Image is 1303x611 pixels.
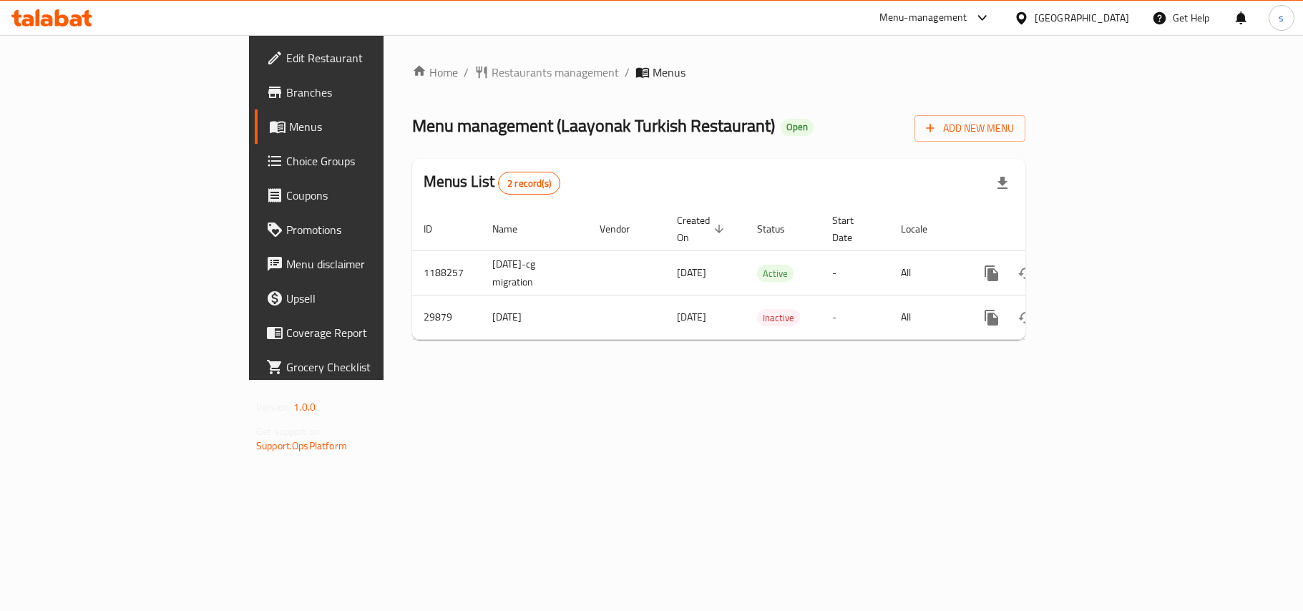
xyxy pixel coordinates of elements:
[255,212,467,247] a: Promotions
[757,265,794,282] span: Active
[901,220,946,238] span: Locale
[255,281,467,316] a: Upsell
[289,118,455,135] span: Menus
[286,221,455,238] span: Promotions
[256,436,347,455] a: Support.OpsPlatform
[625,64,630,81] li: /
[286,324,455,341] span: Coverage Report
[255,109,467,144] a: Menus
[424,171,560,195] h2: Menus List
[255,75,467,109] a: Branches
[255,41,467,75] a: Edit Restaurant
[889,295,963,339] td: All
[286,49,455,67] span: Edit Restaurant
[474,64,619,81] a: Restaurants management
[1009,256,1043,290] button: Change Status
[412,64,1025,81] nav: breadcrumb
[481,295,588,339] td: [DATE]
[781,121,814,133] span: Open
[286,152,455,170] span: Choice Groups
[757,265,794,282] div: Active
[975,300,1009,335] button: more
[255,178,467,212] a: Coupons
[498,172,560,195] div: Total records count
[492,220,536,238] span: Name
[492,64,619,81] span: Restaurants management
[255,350,467,384] a: Grocery Checklist
[653,64,685,81] span: Menus
[985,166,1020,200] div: Export file
[412,109,775,142] span: Menu management ( Laayonak Turkish Restaurant )
[975,256,1009,290] button: more
[1279,10,1284,26] span: s
[255,144,467,178] a: Choice Groups
[677,308,706,326] span: [DATE]
[832,212,872,246] span: Start Date
[293,398,316,416] span: 1.0.0
[677,212,728,246] span: Created On
[926,119,1014,137] span: Add New Menu
[256,398,291,416] span: Version:
[600,220,648,238] span: Vendor
[255,316,467,350] a: Coverage Report
[879,9,967,26] div: Menu-management
[781,119,814,136] div: Open
[255,247,467,281] a: Menu disclaimer
[821,295,889,339] td: -
[757,309,800,326] div: Inactive
[757,220,804,238] span: Status
[499,177,560,190] span: 2 record(s)
[1009,300,1043,335] button: Change Status
[412,207,1123,340] table: enhanced table
[424,220,451,238] span: ID
[286,187,455,204] span: Coupons
[1035,10,1129,26] div: [GEOGRAPHIC_DATA]
[821,250,889,295] td: -
[286,290,455,307] span: Upsell
[286,84,455,101] span: Branches
[757,310,800,326] span: Inactive
[286,255,455,273] span: Menu disclaimer
[256,422,322,441] span: Get support on:
[677,263,706,282] span: [DATE]
[914,115,1025,142] button: Add New Menu
[889,250,963,295] td: All
[286,358,455,376] span: Grocery Checklist
[481,250,588,295] td: [DATE]-cg migration
[963,207,1123,251] th: Actions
